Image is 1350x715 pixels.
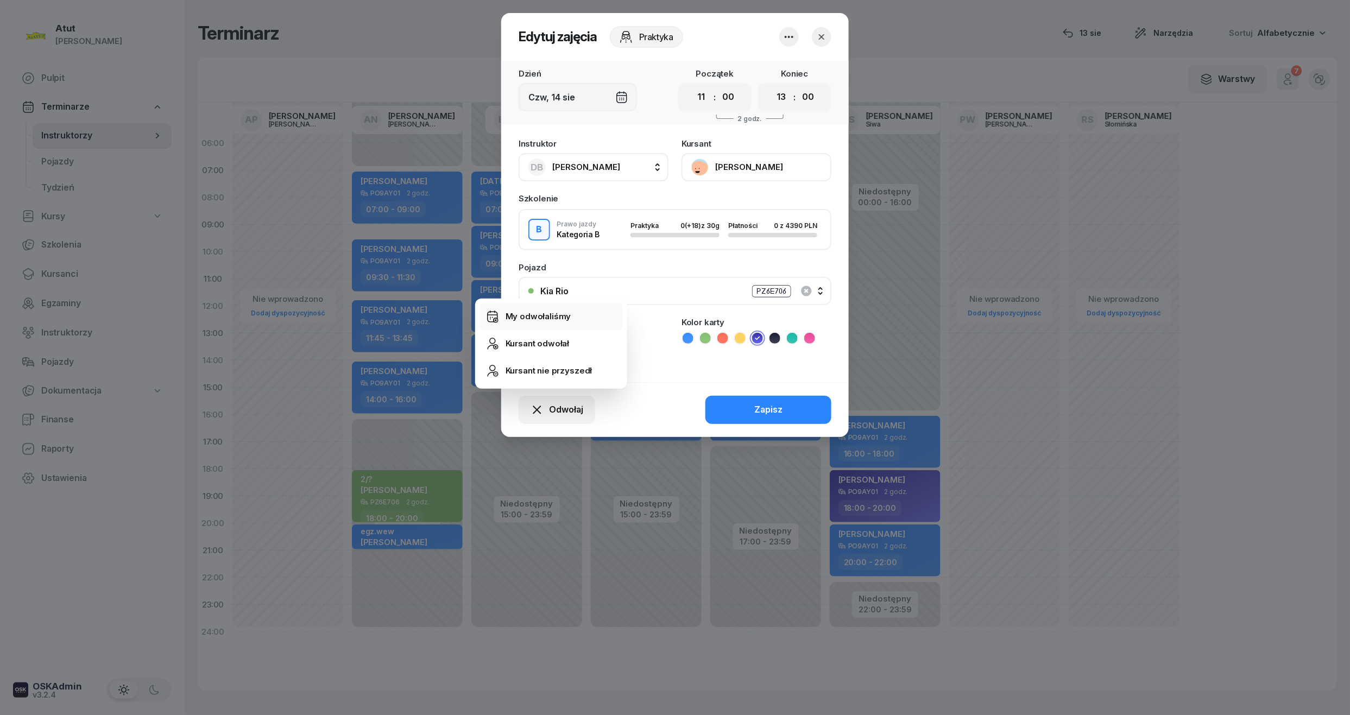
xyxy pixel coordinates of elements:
div: PZ6E706 [752,285,791,298]
span: DB [531,163,544,172]
button: Odwołaj [519,396,595,424]
div: Kursant odwołał [506,337,570,351]
span: [PERSON_NAME] [552,162,620,172]
button: Zapisz [705,396,831,424]
div: Kursant nie przyszedł [506,364,592,378]
div: : [714,91,716,104]
div: Kia Rio [540,287,569,295]
div: Zapisz [754,403,783,417]
div: My odwołaliśmy [506,309,571,324]
button: [PERSON_NAME] [682,153,831,181]
span: Odwołaj [549,403,583,417]
div: : [794,91,796,104]
h2: Edytuj zajęcia [519,28,597,46]
button: DB[PERSON_NAME] [519,153,668,181]
button: Kia RioPZ6E706 [519,277,831,305]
